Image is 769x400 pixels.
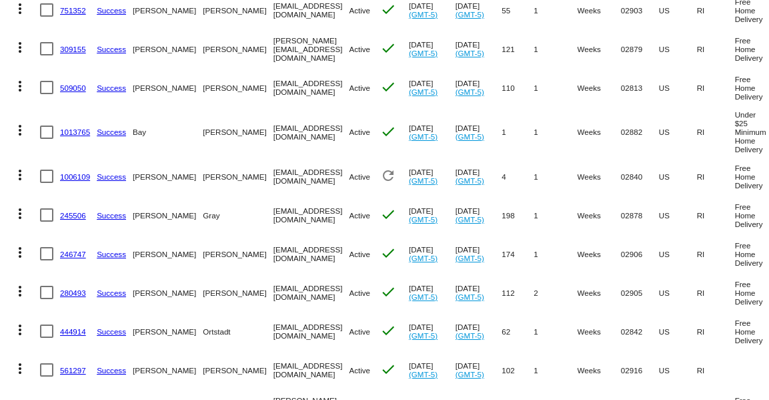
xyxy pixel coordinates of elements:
mat-cell: 02840 [621,157,659,196]
span: Active [349,211,370,220]
mat-cell: RI [697,351,735,389]
a: 1006109 [60,172,90,181]
span: Active [349,172,370,181]
mat-icon: check [380,40,396,56]
mat-icon: more_vert [12,39,28,55]
mat-cell: US [659,234,697,273]
a: (GMT-5) [409,176,438,185]
mat-cell: Bay [133,107,203,157]
mat-icon: check [380,323,396,339]
a: (GMT-5) [456,10,484,19]
mat-cell: [DATE] [409,234,456,273]
mat-cell: 110 [502,68,534,107]
mat-cell: [DATE] [409,196,456,234]
mat-cell: 2 [534,273,577,312]
a: Success [97,128,126,136]
mat-cell: 1 [534,312,577,351]
a: 444914 [60,327,86,336]
mat-cell: [EMAIL_ADDRESS][DOMAIN_NAME] [273,312,349,351]
a: 1013765 [60,128,90,136]
a: (GMT-5) [456,370,484,379]
mat-cell: [DATE] [456,351,502,389]
mat-icon: check [380,124,396,140]
mat-cell: 02842 [621,312,659,351]
mat-cell: Weeks [578,157,621,196]
a: Success [97,250,126,258]
mat-cell: [PERSON_NAME] [133,234,203,273]
a: 751352 [60,6,86,15]
span: Active [349,250,370,258]
span: Active [349,6,370,15]
a: (GMT-5) [409,370,438,379]
mat-cell: 1 [534,107,577,157]
mat-icon: more_vert [12,244,28,260]
mat-cell: 02916 [621,351,659,389]
mat-icon: more_vert [12,1,28,17]
a: (GMT-5) [409,87,438,96]
mat-cell: 1 [502,107,534,157]
mat-cell: [PERSON_NAME] [133,68,203,107]
span: Active [349,45,370,53]
mat-cell: 112 [502,273,534,312]
mat-icon: more_vert [12,167,28,183]
a: Success [97,366,126,375]
span: Active [349,366,370,375]
mat-cell: [PERSON_NAME] [133,312,203,351]
a: (GMT-5) [409,254,438,262]
mat-cell: [DATE] [456,273,502,312]
mat-cell: US [659,107,697,157]
mat-cell: 1 [534,234,577,273]
mat-cell: [PERSON_NAME] [203,29,273,68]
mat-cell: [EMAIL_ADDRESS][DOMAIN_NAME] [273,68,349,107]
mat-cell: [DATE] [456,234,502,273]
mat-cell: [DATE] [409,68,456,107]
mat-cell: 02906 [621,234,659,273]
a: Success [97,327,126,336]
mat-cell: [PERSON_NAME] [203,273,273,312]
mat-cell: Weeks [578,273,621,312]
mat-icon: check [380,79,396,95]
a: Success [97,45,126,53]
mat-cell: Weeks [578,68,621,107]
mat-cell: 1 [534,157,577,196]
mat-cell: [PERSON_NAME] [203,68,273,107]
a: (GMT-5) [456,176,484,185]
a: (GMT-5) [409,10,438,19]
span: Active [349,288,370,297]
mat-cell: 02905 [621,273,659,312]
a: (GMT-5) [409,215,438,224]
mat-cell: US [659,196,697,234]
mat-cell: [PERSON_NAME] [133,351,203,389]
mat-cell: 174 [502,234,534,273]
a: (GMT-5) [456,331,484,340]
mat-icon: more_vert [12,322,28,338]
mat-icon: more_vert [12,283,28,299]
mat-cell: 02882 [621,107,659,157]
a: (GMT-5) [409,331,438,340]
span: Active [349,327,370,336]
a: 561297 [60,366,86,375]
a: (GMT-5) [456,254,484,262]
mat-cell: 4 [502,157,534,196]
a: (GMT-5) [409,49,438,57]
mat-cell: Weeks [578,107,621,157]
mat-cell: US [659,312,697,351]
mat-cell: RI [697,196,735,234]
mat-cell: 1 [534,196,577,234]
mat-cell: [DATE] [409,312,456,351]
a: (GMT-5) [456,132,484,141]
a: 509050 [60,83,86,92]
a: Success [97,211,126,220]
a: (GMT-5) [456,87,484,96]
mat-cell: [DATE] [409,29,456,68]
mat-cell: 62 [502,312,534,351]
a: 246747 [60,250,86,258]
mat-cell: US [659,273,697,312]
mat-cell: [EMAIL_ADDRESS][DOMAIN_NAME] [273,107,349,157]
mat-cell: Ortstadt [203,312,273,351]
mat-cell: [PERSON_NAME] [203,107,273,157]
a: Success [97,83,126,92]
mat-cell: [PERSON_NAME] [133,273,203,312]
mat-cell: 121 [502,29,534,68]
span: Active [349,128,370,136]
